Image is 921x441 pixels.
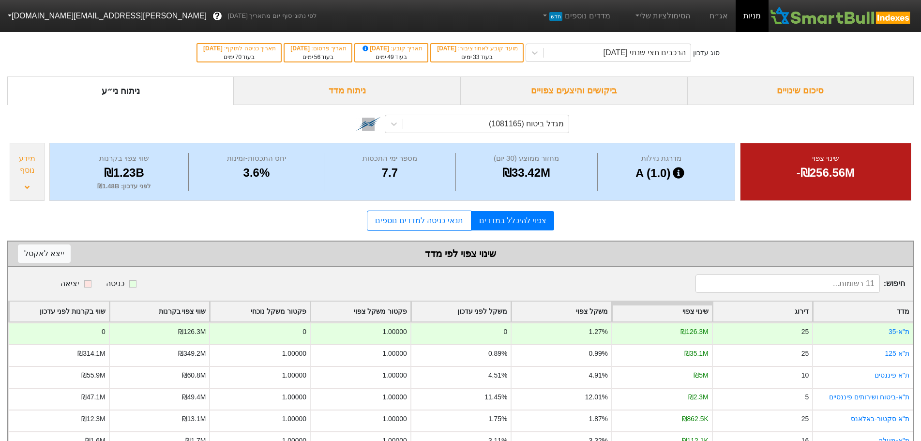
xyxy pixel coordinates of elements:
[234,76,460,105] div: ניתוח מדד
[290,45,311,52] span: [DATE]
[695,274,880,293] input: 11 רשומות...
[687,76,914,105] div: סיכום שינויים
[387,54,393,61] span: 49
[695,274,905,293] span: חיפוש :
[801,414,809,424] div: 25
[9,302,109,321] div: Toggle SortBy
[282,349,306,359] div: 1.00000
[13,153,42,176] div: מידע נוסף
[537,6,614,26] a: מדדים נוספיםחדש
[314,54,320,61] span: 56
[549,12,562,21] span: חדש
[191,164,321,182] div: 3.6%
[436,53,517,61] div: בעוד ימים
[178,349,206,359] div: ₪349.2M
[684,349,709,359] div: ₪35.1M
[81,414,106,424] div: ₪12.3M
[688,392,709,402] div: ₪2.3M
[289,53,347,61] div: בעוד ימים
[589,370,608,380] div: 4.91%
[367,211,471,231] a: תנאי כניסה למדדים נוספים
[302,327,306,337] div: 0
[327,153,453,164] div: מספר ימי התכסות
[382,392,407,402] div: 1.00000
[382,327,407,337] div: 1.00000
[81,370,106,380] div: ₪55.9M
[585,392,608,402] div: 12.01%
[282,414,306,424] div: 1.00000
[178,327,206,337] div: ₪126.3M
[488,414,507,424] div: 1.75%
[182,414,206,424] div: ₪13.1M
[851,415,909,423] a: ת''א סקטור-באלאנס
[504,327,508,337] div: 0
[327,164,453,182] div: 7.7
[630,6,695,26] a: הסימולציות שלי
[813,302,913,321] div: Toggle SortBy
[458,164,595,182] div: ₪33.42M
[600,164,723,182] div: A (1.0)
[282,392,306,402] div: 1.00000
[473,54,479,61] span: 33
[805,392,809,402] div: 5
[62,164,186,182] div: ₪1.23B
[102,327,106,337] div: 0
[382,370,407,380] div: 1.00000
[356,111,381,137] img: tase link
[682,414,709,424] div: ₪862.5K
[512,302,611,321] div: Toggle SortBy
[202,44,276,53] div: תאריך כניסה לתוקף :
[182,370,206,380] div: ₪60.8M
[77,349,105,359] div: ₪314.1M
[436,44,517,53] div: מועד קובע לאחוז ציבור :
[210,302,310,321] div: Toggle SortBy
[875,371,909,379] a: ת''א פיננסים
[694,370,708,380] div: ₪5M
[461,76,687,105] div: ביקושים והיצעים צפויים
[203,45,224,52] span: [DATE]
[612,302,712,321] div: Toggle SortBy
[361,45,391,52] span: [DATE]
[589,414,608,424] div: 1.87%
[360,53,423,61] div: בעוד ימים
[214,10,220,23] span: ?
[106,278,124,289] div: כניסה
[228,11,317,21] span: לפי נתוני סוף יום מתאריך [DATE]
[471,211,554,230] a: צפוי להיכלל במדדים
[769,6,913,26] img: SmartBull
[182,392,206,402] div: ₪49.4M
[191,153,321,164] div: יחס התכסות-זמינות
[753,153,899,164] div: שינוי צפוי
[488,349,507,359] div: 0.89%
[282,370,306,380] div: 1.00000
[801,327,809,337] div: 25
[411,302,511,321] div: Toggle SortBy
[713,302,813,321] div: Toggle SortBy
[437,45,458,52] span: [DATE]
[753,164,899,182] div: -₪256.56M
[889,328,909,335] a: ת"א-35
[603,47,686,59] div: הרכבים חצי שנתי [DATE]
[110,302,210,321] div: Toggle SortBy
[484,392,507,402] div: 11.45%
[18,246,903,261] div: שינוי צפוי לפי מדד
[801,370,809,380] div: 10
[589,327,608,337] div: 1.27%
[202,53,276,61] div: בעוד ימים
[289,44,347,53] div: תאריך פרסום :
[62,182,186,191] div: לפני עדכון : ₪1.48B
[62,153,186,164] div: שווי צפוי בקרנות
[488,370,507,380] div: 4.51%
[81,392,106,402] div: ₪47.1M
[693,48,720,58] div: סוג עדכון
[589,349,608,359] div: 0.99%
[600,153,723,164] div: מדרגת נזילות
[458,153,595,164] div: מחזור ממוצע (30 יום)
[235,54,242,61] span: 70
[885,350,909,357] a: ת''א 125
[680,327,708,337] div: ₪126.3M
[382,349,407,359] div: 1.00000
[829,393,909,401] a: ת"א-ביטוח ושירותים פיננסיים
[382,414,407,424] div: 1.00000
[60,278,79,289] div: יציאה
